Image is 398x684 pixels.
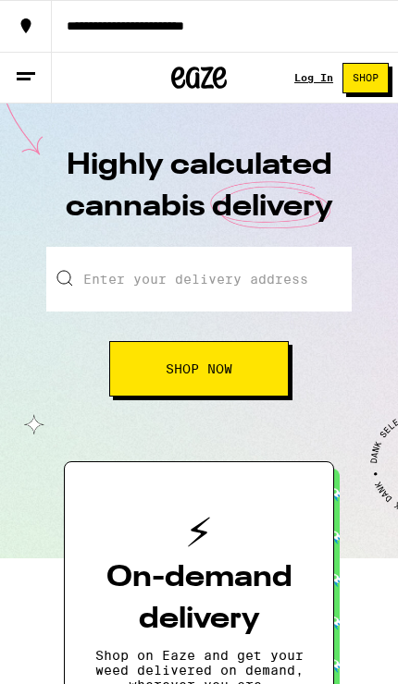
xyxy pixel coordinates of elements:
[46,247,352,311] input: Enter your delivery address
[94,557,304,641] h3: On-demand delivery
[353,73,379,83] span: Shop
[342,63,389,93] button: Shop
[109,341,289,397] button: Shop Now
[60,145,338,247] h1: Highly calculated cannabis delivery
[294,72,333,83] div: Log In
[166,362,232,375] span: Shop Now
